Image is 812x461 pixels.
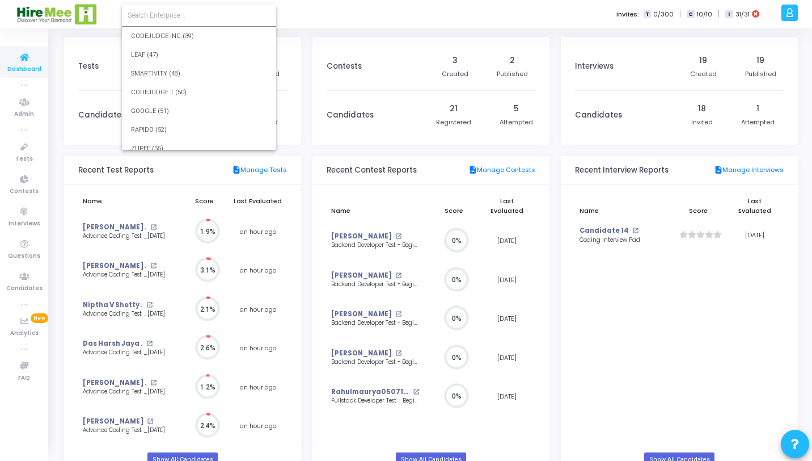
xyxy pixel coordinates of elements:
[131,102,267,120] span: GOOGLE (51)
[131,27,267,45] span: CODEJUDGE INC (39)
[128,10,270,20] input: Search Enterprise...
[131,64,267,83] span: SMARTIVITY (48)
[131,83,267,102] span: CODEJUDGE 1 (50)
[131,139,267,158] span: ZUPEE (55)
[131,45,267,64] span: LEAF (47)
[131,120,267,139] span: RAPIDO (52)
